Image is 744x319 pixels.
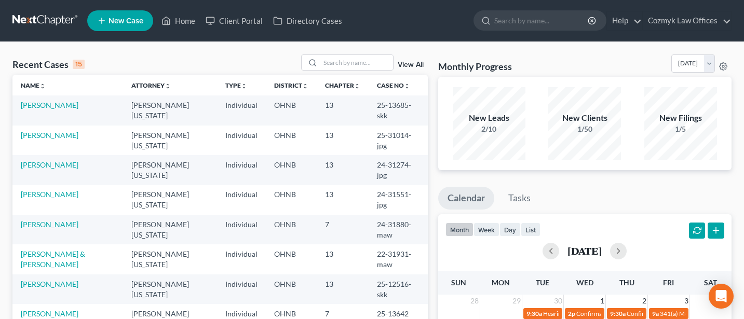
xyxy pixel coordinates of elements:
[217,244,266,274] td: Individual
[266,126,317,155] td: OHNB
[568,310,575,317] span: 2p
[369,215,428,244] td: 24-31880-maw
[123,185,217,215] td: [PERSON_NAME][US_STATE]
[641,295,647,307] span: 2
[274,81,308,89] a: Districtunfold_more
[266,215,317,244] td: OHNB
[200,11,268,30] a: Client Portal
[526,310,542,317] span: 9:30a
[576,278,593,287] span: Wed
[21,309,78,318] a: [PERSON_NAME]
[317,244,369,274] td: 13
[12,58,85,71] div: Recent Cases
[599,295,605,307] span: 1
[644,112,717,124] div: New Filings
[156,11,200,30] a: Home
[266,274,317,304] td: OHNB
[21,160,78,169] a: [PERSON_NAME]
[453,112,525,124] div: New Leads
[217,185,266,215] td: Individual
[21,280,78,288] a: [PERSON_NAME]
[21,249,85,269] a: [PERSON_NAME] & [PERSON_NAME]
[369,126,428,155] td: 25-31014-jpg
[474,223,499,237] button: week
[354,83,360,89] i: unfold_more
[317,215,369,244] td: 7
[131,81,171,89] a: Attorneyunfold_more
[266,155,317,185] td: OHNB
[320,55,393,70] input: Search by name...
[123,244,217,274] td: [PERSON_NAME][US_STATE]
[325,81,360,89] a: Chapterunfold_more
[511,295,522,307] span: 29
[217,155,266,185] td: Individual
[644,124,717,134] div: 1/5
[369,185,428,215] td: 24-31551-jpg
[438,187,494,210] a: Calendar
[217,215,266,244] td: Individual
[576,310,695,317] span: Confirmation Hearing for [PERSON_NAME]
[266,185,317,215] td: OHNB
[241,83,247,89] i: unfold_more
[266,95,317,125] td: OHNB
[610,310,626,317] span: 9:30a
[377,81,410,89] a: Case Nounfold_more
[317,95,369,125] td: 13
[109,17,143,25] span: New Case
[317,185,369,215] td: 13
[21,81,46,89] a: Nameunfold_more
[225,81,247,89] a: Typeunfold_more
[398,61,424,68] a: View All
[165,83,171,89] i: unfold_more
[317,155,369,185] td: 13
[217,274,266,304] td: Individual
[404,83,410,89] i: unfold_more
[543,310,624,317] span: Hearing for [PERSON_NAME]
[268,11,347,30] a: Directory Cases
[266,244,317,274] td: OHNB
[683,295,689,307] span: 3
[302,83,308,89] i: unfold_more
[369,244,428,274] td: 22-31931-maw
[438,60,512,73] h3: Monthly Progress
[548,112,621,124] div: New Clients
[536,278,549,287] span: Tue
[369,95,428,125] td: 25-13685-skk
[567,245,602,256] h2: [DATE]
[499,223,521,237] button: day
[453,124,525,134] div: 2/10
[445,223,474,237] button: month
[619,278,634,287] span: Thu
[652,310,659,317] span: 9a
[643,11,731,30] a: Cozmyk Law Offices
[317,126,369,155] td: 13
[39,83,46,89] i: unfold_more
[499,187,540,210] a: Tasks
[217,126,266,155] td: Individual
[451,278,466,287] span: Sun
[469,295,480,307] span: 28
[21,190,78,199] a: [PERSON_NAME]
[709,284,734,309] div: Open Intercom Messenger
[123,274,217,304] td: [PERSON_NAME][US_STATE]
[123,215,217,244] td: [PERSON_NAME][US_STATE]
[369,155,428,185] td: 24-31274-jpg
[553,295,563,307] span: 30
[21,220,78,229] a: [PERSON_NAME]
[521,223,540,237] button: list
[704,278,717,287] span: Sat
[21,131,78,140] a: [PERSON_NAME]
[217,95,266,125] td: Individual
[123,126,217,155] td: [PERSON_NAME][US_STATE]
[607,11,642,30] a: Help
[494,11,589,30] input: Search by name...
[73,60,85,69] div: 15
[317,274,369,304] td: 13
[492,278,510,287] span: Mon
[548,124,621,134] div: 1/50
[663,278,674,287] span: Fri
[123,95,217,125] td: [PERSON_NAME][US_STATE]
[123,155,217,185] td: [PERSON_NAME][US_STATE]
[21,101,78,109] a: [PERSON_NAME]
[369,274,428,304] td: 25-12516-skk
